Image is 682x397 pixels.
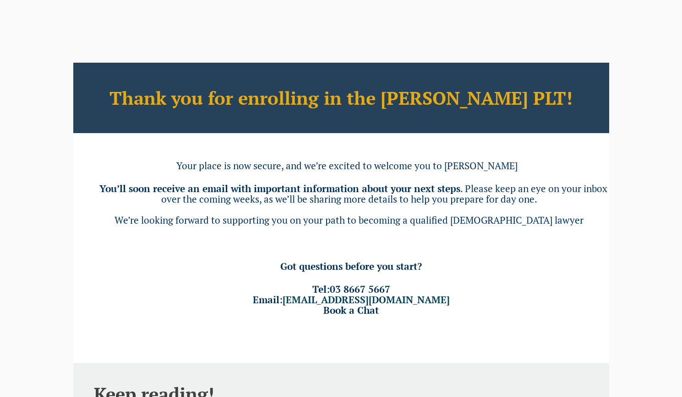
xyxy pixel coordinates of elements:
span: Email: [253,293,450,306]
span: Tel: [312,283,390,295]
a: Book a Chat [323,304,379,317]
a: [EMAIL_ADDRESS][DOMAIN_NAME] [283,293,450,306]
b: Thank you for enrolling in the [PERSON_NAME] PLT! [109,86,573,110]
span: Got questions before you start? [280,260,422,273]
a: 03 8667 5667 [330,283,390,295]
b: You’ll soon receive an email with important information about your next steps [99,182,460,195]
span: We’re looking forward to supporting you on your path to becoming a qualified [DEMOGRAPHIC_DATA] l... [115,214,584,226]
span: Your place is now secure, and we’re excited to welcome you to [PERSON_NAME] [176,159,518,172]
span: . Please keep an eye on your inbox over the coming weeks, as we’ll be sharing more details to hel... [161,182,607,205]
